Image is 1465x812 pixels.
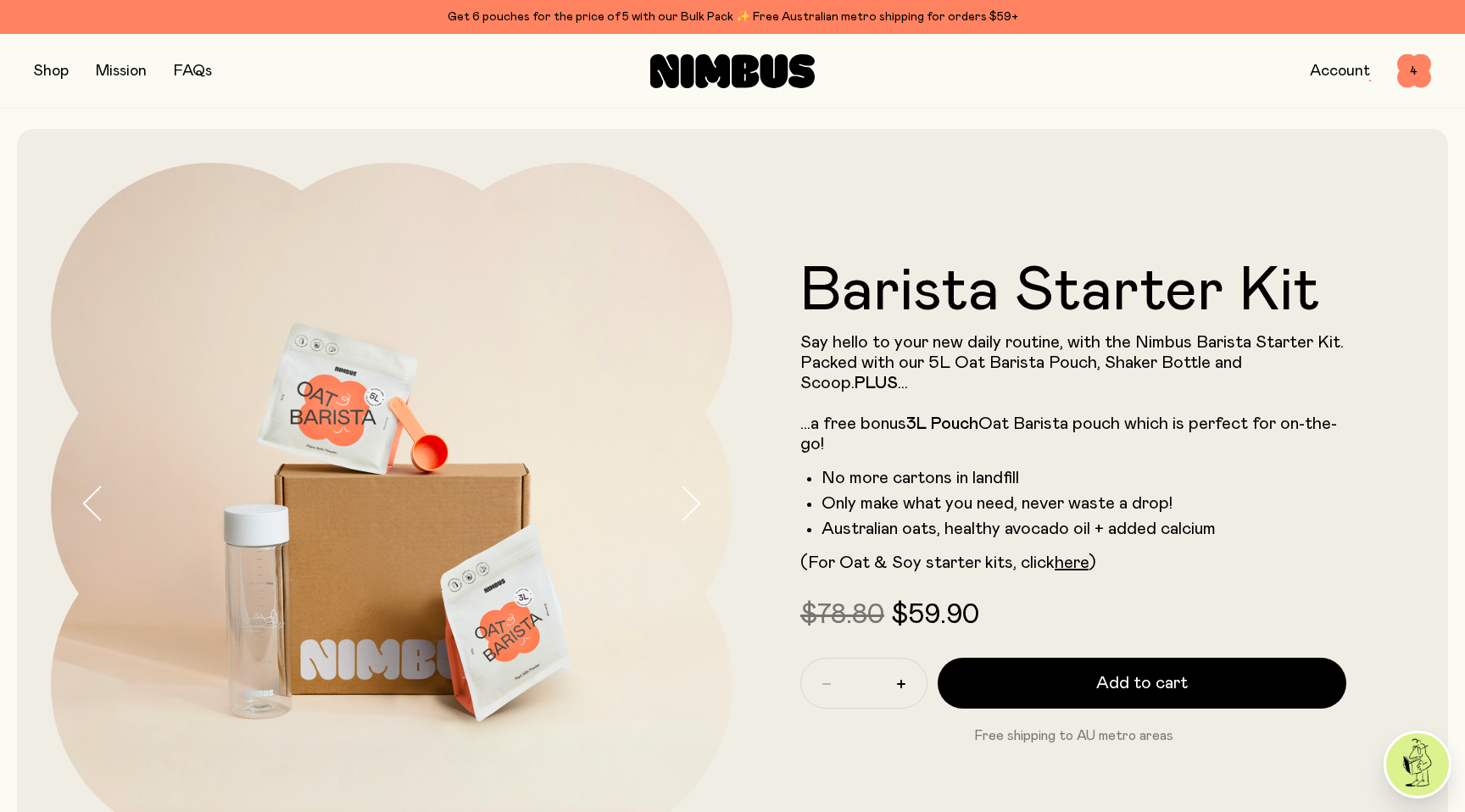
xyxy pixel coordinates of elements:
button: Add to cart [938,658,1346,709]
a: Account [1310,64,1370,79]
button: 4 [1397,54,1431,88]
div: Get 6 pouches for the price of 5 with our Bulk Pack ✨ Free Australian metro shipping for orders $59+ [34,7,1431,27]
a: Mission [96,64,147,79]
p: Free shipping to AU metro areas [800,726,1346,746]
li: Only make what you need, never waste a drop! [822,493,1346,514]
h1: Barista Starter Kit [800,261,1346,322]
span: $78.80 [800,602,884,629]
span: $59.90 [891,602,979,629]
span: Add to cart [1096,671,1188,695]
p: (For Oat & Soy starter kits, click ) [800,553,1346,573]
strong: Pouch [931,415,978,432]
a: here [1055,554,1089,571]
p: Say hello to your new daily routine, with the Nimbus Barista Starter Kit. Packed with our 5L Oat ... [800,332,1346,454]
img: agent [1386,733,1449,796]
strong: 3L [906,415,927,432]
li: No more cartons in landfill [822,468,1346,488]
a: FAQs [174,64,212,79]
strong: PLUS [855,375,898,392]
li: Australian oats, healthy avocado oil + added calcium [822,519,1346,539]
